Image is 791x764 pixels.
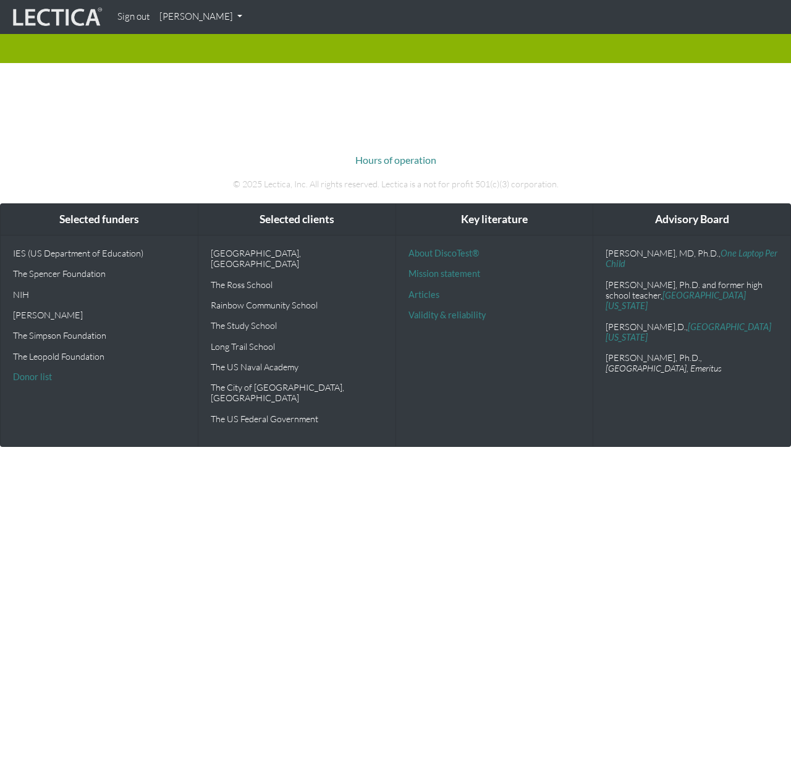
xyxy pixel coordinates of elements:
[606,321,771,342] a: [GEOGRAPHIC_DATA][US_STATE]
[211,279,383,290] p: The Ross School
[593,204,790,236] div: Advisory Board
[13,310,185,320] p: [PERSON_NAME]
[606,248,778,270] p: [PERSON_NAME], MD, Ph.D.,
[211,248,383,270] p: [GEOGRAPHIC_DATA], [GEOGRAPHIC_DATA]
[408,248,479,258] a: About DiscoTest®
[211,320,383,331] p: The Study School
[198,204,395,236] div: Selected clients
[13,268,185,279] p: The Spencer Foundation
[606,321,778,343] p: [PERSON_NAME].D.,
[211,341,383,352] p: Long Trail School
[606,352,722,373] em: , [GEOGRAPHIC_DATA], Emeritus
[606,248,777,269] a: One Laptop Per Child
[396,204,593,236] div: Key literature
[606,290,746,311] a: [GEOGRAPHIC_DATA][US_STATE]
[408,268,480,279] a: Mission statement
[13,351,185,362] p: The Leopold Foundation
[13,289,185,300] p: NIH
[112,5,154,29] a: Sign out
[408,310,486,320] a: Validity & reliability
[211,414,383,424] p: The US Federal Government
[53,177,738,191] p: © 2025 Lectica, Inc. All rights reserved. Lectica is a not for profit 501(c)(3) corporation.
[211,362,383,372] p: The US Naval Academy
[211,382,383,404] p: The City of [GEOGRAPHIC_DATA], [GEOGRAPHIC_DATA]
[154,5,247,29] a: [PERSON_NAME]
[10,6,103,29] img: lecticalive
[408,289,439,300] a: Articles
[211,300,383,310] p: Rainbow Community School
[606,279,778,312] p: [PERSON_NAME], Ph.D. and former high school teacher,
[13,330,185,341] p: The Simpson Foundation
[13,248,185,258] p: IES (US Department of Education)
[1,204,198,236] div: Selected funders
[355,154,436,166] a: Hours of operation
[606,352,778,374] p: [PERSON_NAME], Ph.D.
[13,371,52,382] a: Donor list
